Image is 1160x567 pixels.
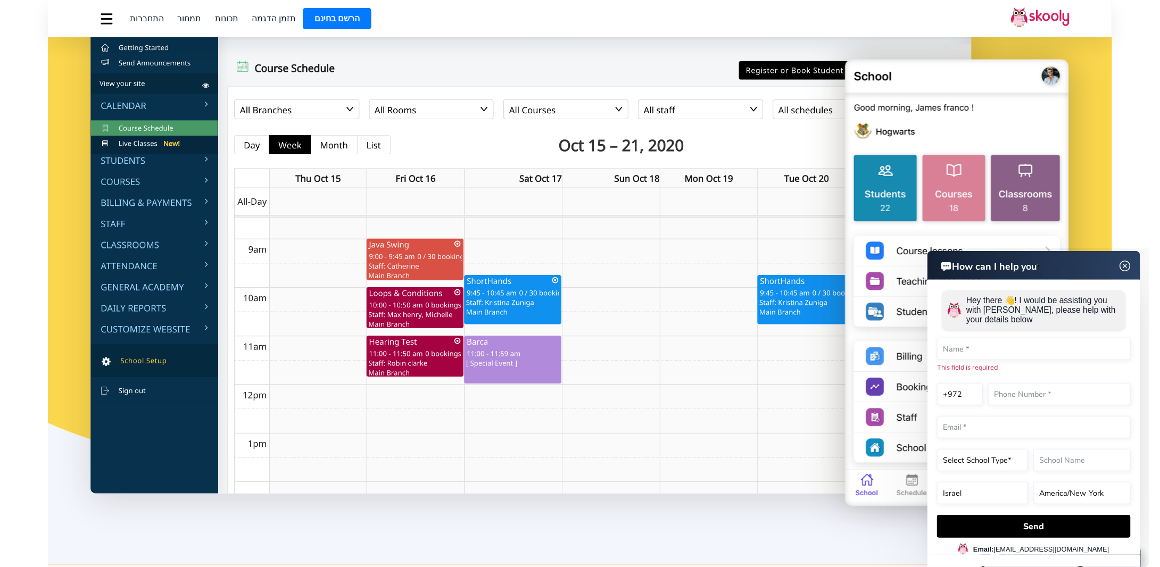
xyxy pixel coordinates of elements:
[99,6,114,31] button: dropdown menu
[123,10,171,27] a: התחברות
[1011,7,1070,28] img: Skooly
[171,10,209,27] a: תמחור
[844,56,1070,509] img: פגוש את התוכנה מספר 1 להפעלת כל סוג של בית ספר - Mobile
[303,8,371,29] a: הרשם בחינם
[177,13,201,24] span: תמחור
[208,10,245,27] a: תכונות
[90,5,972,494] img: פגוש את התוכנה מספר 1 להפעלת כל סוג של בית ספר - Desktop
[245,10,303,27] a: תזמן הדגמה
[130,13,164,24] span: התחברות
